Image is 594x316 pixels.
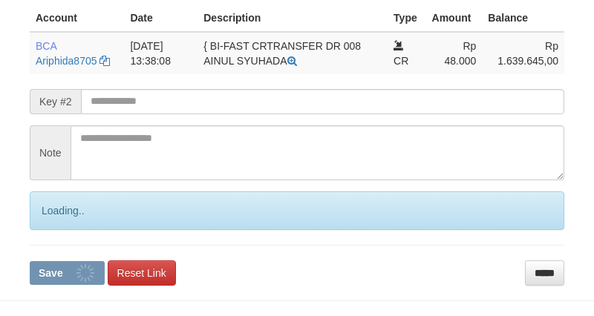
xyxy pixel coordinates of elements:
[39,267,63,279] span: Save
[30,191,564,230] div: Loading..
[426,32,483,74] td: Rp 48.000
[198,32,388,74] td: { BI-FAST CRTRANSFER DR 008 AINUL SYUHADA
[124,32,198,74] td: [DATE] 13:38:08
[36,55,97,67] a: Ariphida8705
[482,4,564,32] th: Balance
[394,55,408,67] span: CR
[30,125,71,180] span: Note
[388,4,425,32] th: Type
[426,4,483,32] th: Amount
[99,55,110,67] a: Copy Ariphida8705 to clipboard
[30,89,81,114] span: Key #2
[36,40,56,52] span: BCA
[117,267,166,279] span: Reset Link
[198,4,388,32] th: Description
[30,261,105,285] button: Save
[482,32,564,74] td: Rp 1.639.645,00
[124,4,198,32] th: Date
[108,260,176,286] a: Reset Link
[30,4,124,32] th: Account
